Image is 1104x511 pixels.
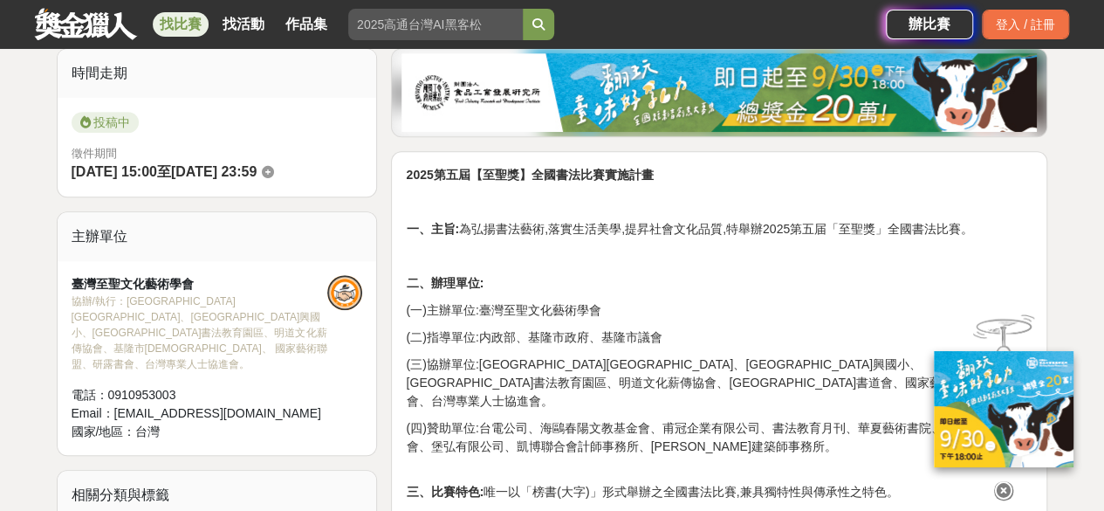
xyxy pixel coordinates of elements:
[72,164,157,179] span: [DATE] 15:00
[406,222,459,236] strong: 一、主旨:
[886,10,973,39] a: 辦比賽
[153,12,209,37] a: 找比賽
[72,275,328,293] div: 臺灣至聖文化藝術學會
[72,293,328,372] div: 協辦/執行： [GEOGRAPHIC_DATA][GEOGRAPHIC_DATA]、[GEOGRAPHIC_DATA]興國小、[GEOGRAPHIC_DATA]書法教育園區、明道文化薪傳協會、基...
[406,485,483,499] strong: 三、比賽特色:
[401,53,1037,132] img: b0ef2173-5a9d-47ad-b0e3-de335e335c0a.jpg
[72,147,117,160] span: 徵件期間
[157,164,171,179] span: 至
[406,356,1032,411] p: (三)協辦單位:[GEOGRAPHIC_DATA][GEOGRAPHIC_DATA]、[GEOGRAPHIC_DATA]興國小、[GEOGRAPHIC_DATA]書法教育園區、明道文化薪傳協會、...
[135,425,160,438] span: 台灣
[406,220,1032,238] p: 為弘揚書法藝術,落實生活美學,提昇社會文化品質,特舉辦2025第五届「至聖獎」全國書法比賽。
[58,49,377,98] div: 時間走期
[72,386,328,404] div: 電話： 0910953003
[406,168,653,182] strong: 2025第五屆【至聖獎】全國書法比賽實施計畫
[72,425,136,438] span: 國家/地區：
[72,404,328,423] div: Email： [EMAIL_ADDRESS][DOMAIN_NAME]
[406,276,483,290] strong: 二、辦理單位:
[406,419,1032,456] p: (四)贊助單位:台電公司、海鷗春陽文教基金會、甫冠企業有限公司、書法教育月刊、華夏藝術書院、基隆市公益協會、堡弘有限公司、凱博聯合會計師事務所、[PERSON_NAME]建築師事務所。
[982,10,1069,39] div: 登入 / 註冊
[348,9,523,40] input: 2025高通台灣AI黑客松
[934,351,1073,467] img: ff197300-f8ee-455f-a0ae-06a3645bc375.jpg
[216,12,271,37] a: 找活動
[406,328,1032,347] p: (二)指導單位:内政部、基隆市政府、基隆市議會
[406,301,1032,320] p: (一)主辦單位:臺灣至聖文化藝術學會
[278,12,334,37] a: 作品集
[171,164,257,179] span: [DATE] 23:59
[72,112,139,133] span: 投稿中
[58,212,377,261] div: 主辦單位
